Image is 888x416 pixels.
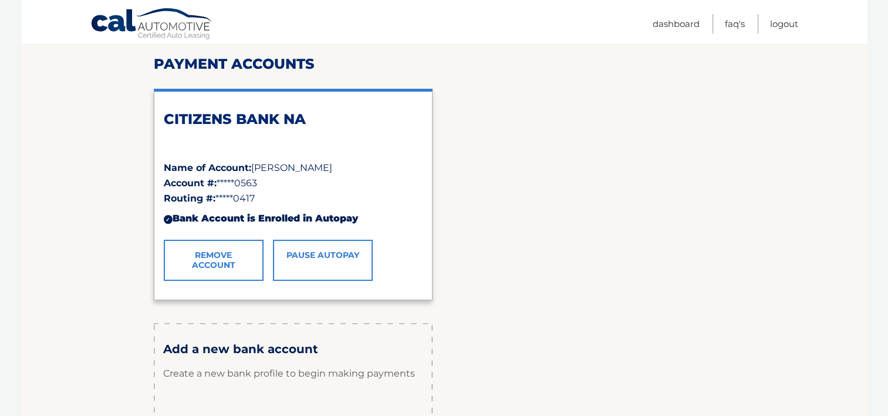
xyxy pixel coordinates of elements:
a: Pause AutoPay [273,240,373,281]
p: Create a new bank profile to begin making payments [163,356,423,391]
a: FAQ's [725,14,745,33]
h2: Payment Accounts [154,55,735,73]
strong: Name of Account: [164,162,251,173]
h3: Add a new bank account [163,342,423,357]
a: Cal Automotive [90,8,214,42]
div: ✓ [164,215,173,224]
h2: CITIZENS BANK NA [164,110,423,128]
strong: Account #: [164,177,217,189]
a: Dashboard [653,14,700,33]
span: [PERSON_NAME] [251,162,332,173]
div: Bank Account is Enrolled in Autopay [164,206,423,231]
strong: Routing #: [164,193,215,204]
a: Remove Account [164,240,264,281]
a: Logout [770,14,798,33]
